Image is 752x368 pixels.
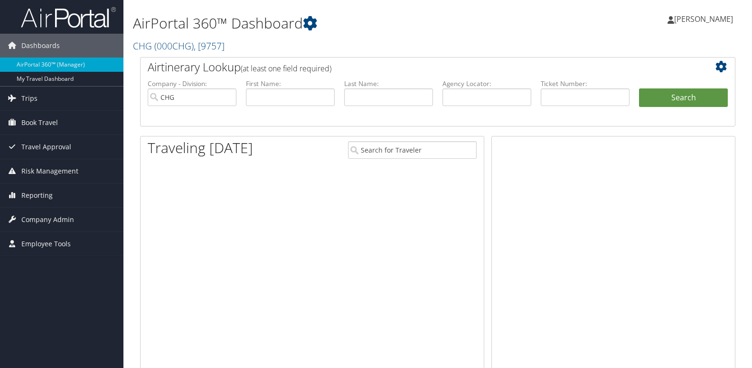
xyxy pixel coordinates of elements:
span: Dashboards [21,34,60,58]
span: ( 000CHG ) [154,39,194,52]
input: Search for Traveler [348,141,477,159]
span: Trips [21,87,38,110]
h1: AirPortal 360™ Dashboard [133,13,539,33]
span: (at least one field required) [241,63,331,74]
span: Travel Approval [21,135,71,159]
span: Reporting [21,184,53,207]
h1: Traveling [DATE] [148,138,253,158]
span: , [ 9757 ] [194,39,225,52]
label: Company - Division: [148,79,236,88]
span: [PERSON_NAME] [674,14,733,24]
label: Last Name: [344,79,433,88]
a: CHG [133,39,225,52]
label: Agency Locator: [442,79,531,88]
span: Book Travel [21,111,58,135]
a: [PERSON_NAME] [667,5,743,33]
label: First Name: [246,79,335,88]
h2: Airtinerary Lookup [148,59,678,75]
span: Risk Management [21,159,78,183]
img: airportal-logo.png [21,6,116,29]
span: Employee Tools [21,232,71,256]
label: Ticket Number: [541,79,630,88]
span: Company Admin [21,208,74,232]
button: Search [639,88,728,107]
